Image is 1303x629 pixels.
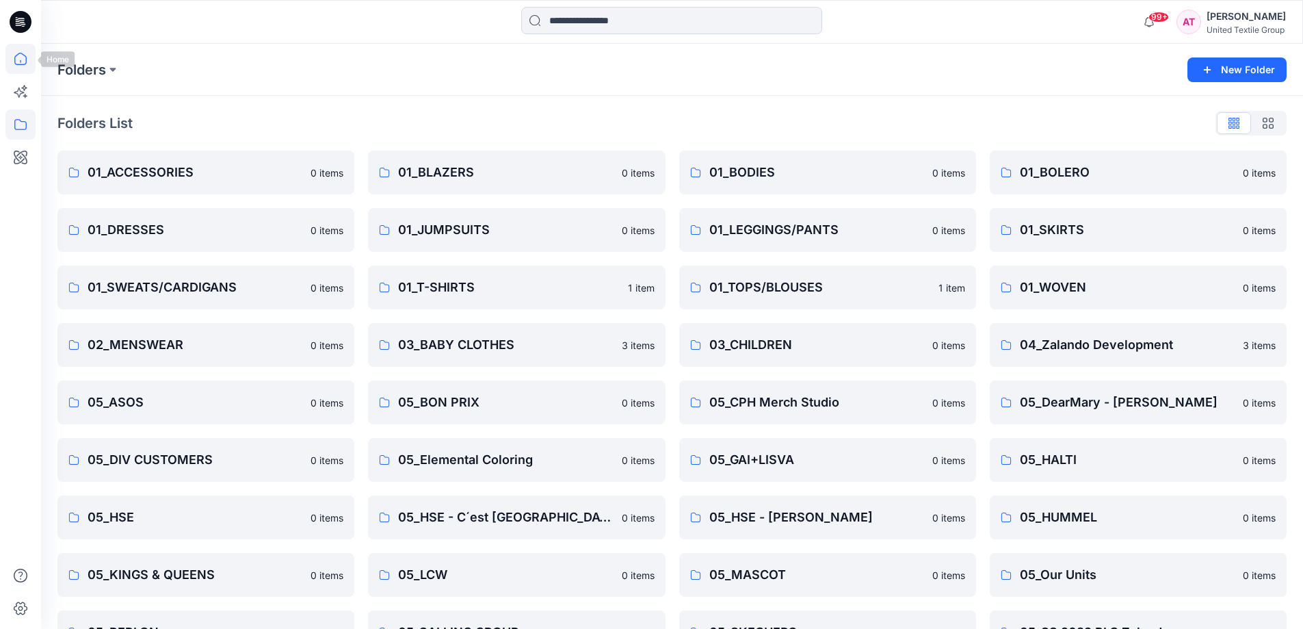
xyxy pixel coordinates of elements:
[1020,508,1235,527] p: 05_HUMMEL
[368,438,665,482] a: 05_Elemental Coloring0 items
[57,208,354,252] a: 01_DRESSES0 items
[932,223,965,238] p: 0 items
[88,565,302,585] p: 05_KINGS & QUEENS
[57,60,106,79] p: Folders
[368,553,665,597] a: 05_LCW0 items
[709,278,930,297] p: 01_TOPS/BLOUSES
[398,450,613,470] p: 05_Elemental Coloring
[311,223,343,238] p: 0 items
[990,438,1287,482] a: 05_HALTI0 items
[709,393,924,412] p: 05_CPH Merch Studio
[622,338,655,352] p: 3 items
[1020,393,1235,412] p: 05_DearMary - [PERSON_NAME]
[622,396,655,410] p: 0 items
[709,565,924,585] p: 05_MASCOT
[709,335,924,355] p: 03_CHILDREN
[311,511,343,525] p: 0 items
[990,323,1287,367] a: 04_Zalando Development3 items
[311,396,343,410] p: 0 items
[709,220,924,240] p: 01_LEGGINGS/PANTS
[932,396,965,410] p: 0 items
[88,220,302,240] p: 01_DRESSES
[1020,220,1235,240] p: 01_SKIRTS
[1020,335,1235,355] p: 04_Zalando Development
[398,163,613,182] p: 01_BLAZERS
[57,323,354,367] a: 02_MENSWEAR0 items
[88,335,302,355] p: 02_MENSWEAR
[679,208,976,252] a: 01_LEGGINGS/PANTS0 items
[88,450,302,470] p: 05_DIV CUSTOMERS
[679,553,976,597] a: 05_MASCOT0 items
[990,208,1287,252] a: 01_SKIRTS0 items
[628,281,655,295] p: 1 item
[57,151,354,194] a: 01_ACCESSORIES0 items
[1243,511,1276,525] p: 0 items
[679,151,976,194] a: 01_BODIES0 items
[932,453,965,467] p: 0 items
[1243,396,1276,410] p: 0 items
[1207,8,1286,25] div: [PERSON_NAME]
[679,323,976,367] a: 03_CHILDREN0 items
[57,266,354,309] a: 01_SWEATS/CARDIGANS0 items
[398,565,613,585] p: 05_LCW
[932,568,965,582] p: 0 items
[990,266,1287,309] a: 01_WOVEN0 items
[398,508,613,527] p: 05_HSE - C´est [GEOGRAPHIC_DATA]
[709,450,924,470] p: 05_GAI+LISVA
[398,335,613,355] p: 03_BABY CLOTHES
[311,453,343,467] p: 0 items
[1020,450,1235,470] p: 05_HALTI
[57,438,354,482] a: 05_DIV CUSTOMERS0 items
[622,568,655,582] p: 0 items
[88,393,302,412] p: 05_ASOS
[1243,281,1276,295] p: 0 items
[368,151,665,194] a: 01_BLAZERS0 items
[1020,565,1235,585] p: 05_Our Units
[88,278,302,297] p: 01_SWEATS/CARDIGANS
[679,266,976,309] a: 01_TOPS/BLOUSES1 item
[1243,166,1276,180] p: 0 items
[622,223,655,238] p: 0 items
[368,208,665,252] a: 01_JUMPSUITS0 items
[1176,10,1201,34] div: AT
[57,381,354,424] a: 05_ASOS0 items
[990,496,1287,539] a: 05_HUMMEL0 items
[57,113,133,133] p: Folders List
[88,163,302,182] p: 01_ACCESSORIES
[990,553,1287,597] a: 05_Our Units0 items
[398,220,613,240] p: 01_JUMPSUITS
[622,453,655,467] p: 0 items
[932,338,965,352] p: 0 items
[1243,453,1276,467] p: 0 items
[1187,57,1287,82] button: New Folder
[398,278,619,297] p: 01_T-SHIRTS
[622,166,655,180] p: 0 items
[368,266,665,309] a: 01_T-SHIRTS1 item
[622,511,655,525] p: 0 items
[311,568,343,582] p: 0 items
[1148,12,1169,23] span: 99+
[938,281,965,295] p: 1 item
[368,496,665,539] a: 05_HSE - C´est [GEOGRAPHIC_DATA]0 items
[990,151,1287,194] a: 01_BOLERO0 items
[679,496,976,539] a: 05_HSE - [PERSON_NAME]0 items
[990,381,1287,424] a: 05_DearMary - [PERSON_NAME]0 items
[57,496,354,539] a: 05_HSE0 items
[709,508,924,527] p: 05_HSE - [PERSON_NAME]
[88,508,302,527] p: 05_HSE
[679,438,976,482] a: 05_GAI+LISVA0 items
[709,163,924,182] p: 01_BODIES
[932,166,965,180] p: 0 items
[1243,338,1276,352] p: 3 items
[1207,25,1286,35] div: United Textile Group
[1020,278,1235,297] p: 01_WOVEN
[311,166,343,180] p: 0 items
[368,323,665,367] a: 03_BABY CLOTHES3 items
[679,381,976,424] a: 05_CPH Merch Studio0 items
[368,381,665,424] a: 05_BON PRIX0 items
[398,393,613,412] p: 05_BON PRIX
[57,553,354,597] a: 05_KINGS & QUEENS0 items
[1020,163,1235,182] p: 01_BOLERO
[311,281,343,295] p: 0 items
[311,338,343,352] p: 0 items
